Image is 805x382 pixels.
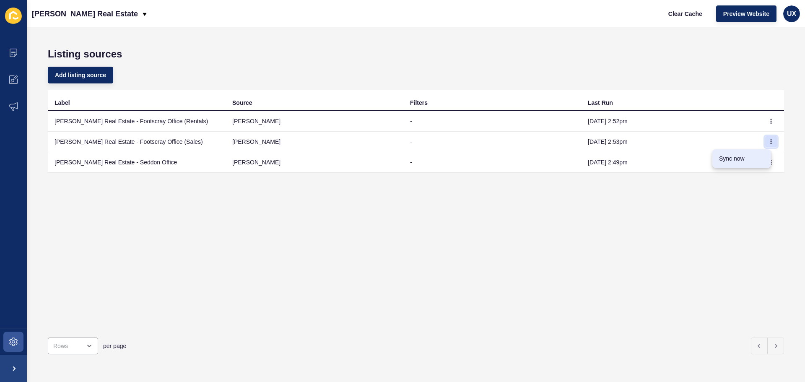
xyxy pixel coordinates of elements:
[403,152,581,173] td: -
[661,5,709,22] button: Clear Cache
[410,99,428,107] div: Filters
[48,67,113,83] button: Add listing source
[226,111,403,132] td: [PERSON_NAME]
[232,99,252,107] div: Source
[48,132,226,152] td: [PERSON_NAME] Real Estate - Footscray Office (Sales)
[581,152,759,173] td: [DATE] 2:49pm
[48,48,784,60] h1: Listing sources
[55,71,106,79] span: Add listing source
[55,99,70,107] div: Label
[48,338,98,354] div: open menu
[723,10,769,18] span: Preview Website
[226,132,403,152] td: [PERSON_NAME]
[226,152,403,173] td: [PERSON_NAME]
[103,342,126,350] span: per page
[581,111,759,132] td: [DATE] 2:52pm
[716,5,776,22] button: Preview Website
[403,111,581,132] td: -
[581,132,759,152] td: [DATE] 2:53pm
[712,149,771,168] a: Sync now
[403,132,581,152] td: -
[32,3,138,24] p: [PERSON_NAME] Real Estate
[668,10,702,18] span: Clear Cache
[787,10,796,18] span: UX
[48,111,226,132] td: [PERSON_NAME] Real Estate - Footscray Office (Rentals)
[588,99,613,107] div: Last Run
[48,152,226,173] td: [PERSON_NAME] Real Estate - Seddon Office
